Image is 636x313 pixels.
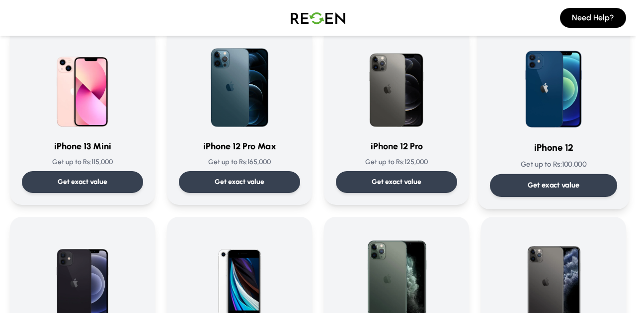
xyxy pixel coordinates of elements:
[372,177,421,187] p: Get exact value
[336,139,457,153] h3: iPhone 12 Pro
[22,139,143,153] h3: iPhone 13 Mini
[490,159,617,170] p: Get up to Rs: 100,000
[179,139,300,153] h3: iPhone 12 Pro Max
[283,4,353,32] img: Logo
[192,36,287,131] img: iPhone 12 Pro Max
[179,157,300,167] p: Get up to Rs: 165,000
[490,141,617,155] h3: iPhone 12
[528,180,580,190] p: Get exact value
[58,177,107,187] p: Get exact value
[35,36,130,131] img: iPhone 13 Mini
[215,177,264,187] p: Get exact value
[336,157,457,167] p: Get up to Rs: 125,000
[349,36,444,131] img: iPhone 12 Pro
[22,157,143,167] p: Get up to Rs: 115,000
[503,32,604,132] img: iPhone 12
[560,8,626,28] button: Need Help?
